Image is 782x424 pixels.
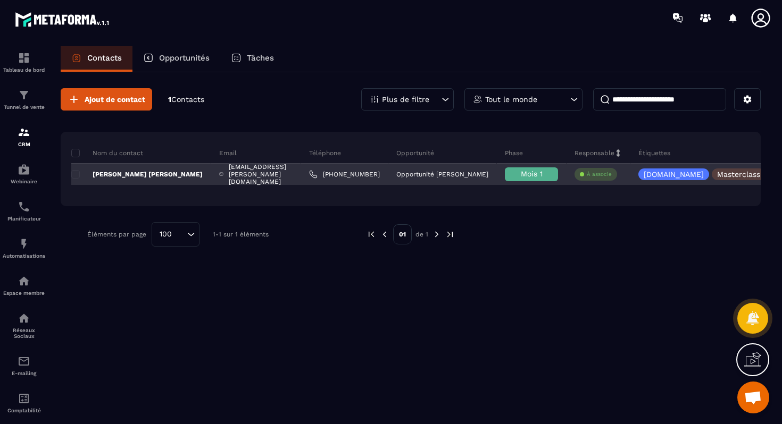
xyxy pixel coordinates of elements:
[3,216,45,222] p: Planificateur
[445,230,455,239] img: next
[220,46,285,72] a: Tâches
[638,149,670,157] p: Étiquettes
[3,155,45,192] a: automationsautomationsWebinaire
[717,171,760,178] p: Masterclass
[152,222,199,247] div: Search for option
[3,141,45,147] p: CRM
[15,10,111,29] img: logo
[18,200,30,213] img: scheduler
[3,118,45,155] a: formationformationCRM
[171,95,204,104] span: Contacts
[432,230,442,239] img: next
[85,94,145,105] span: Ajout de contact
[737,381,769,413] a: Ouvrir le chat
[213,231,269,238] p: 1-1 sur 1 éléments
[18,163,30,176] img: automations
[415,230,428,239] p: de 1
[3,179,45,184] p: Webinaire
[309,149,341,157] p: Téléphone
[18,89,30,101] img: formation
[575,149,614,157] p: Responsable
[168,95,204,105] p: 1
[380,230,389,239] img: prev
[393,224,412,244] p: 01
[3,230,45,267] a: automationsautomationsAutomatisations
[3,81,45,118] a: formationformationTunnel de vente
[18,392,30,405] img: accountant
[159,53,210,63] p: Opportunités
[3,327,45,339] p: Réseaux Sociaux
[87,231,146,238] p: Éléments par page
[396,171,488,178] p: Opportunité [PERSON_NAME]
[61,46,132,72] a: Contacts
[87,53,122,63] p: Contacts
[3,304,45,347] a: social-networksocial-networkRéseaux Sociaux
[18,126,30,139] img: formation
[247,53,274,63] p: Tâches
[3,370,45,376] p: E-mailing
[18,238,30,250] img: automations
[485,96,537,103] p: Tout le monde
[3,384,45,421] a: accountantaccountantComptabilité
[505,149,523,157] p: Phase
[644,171,704,178] p: [DOMAIN_NAME]
[396,149,434,157] p: Opportunité
[3,290,45,296] p: Espace membre
[18,52,30,64] img: formation
[71,149,143,157] p: Nom du contact
[176,228,185,240] input: Search for option
[309,170,380,179] a: [PHONE_NUMBER]
[3,267,45,304] a: automationsautomationsEspace membre
[3,104,45,110] p: Tunnel de vente
[18,275,30,287] img: automations
[3,192,45,230] a: schedulerschedulerPlanificateur
[219,149,237,157] p: Email
[382,96,429,103] p: Plus de filtre
[18,312,30,325] img: social-network
[156,228,176,240] span: 100
[521,169,543,178] span: Mois 1
[18,355,30,368] img: email
[3,408,45,413] p: Comptabilité
[132,46,220,72] a: Opportunités
[71,170,203,179] p: [PERSON_NAME] [PERSON_NAME]
[3,67,45,73] p: Tableau de bord
[3,347,45,384] a: emailemailE-mailing
[367,230,376,239] img: prev
[3,253,45,259] p: Automatisations
[3,44,45,81] a: formationformationTableau de bord
[587,171,612,178] p: À associe
[61,88,152,111] button: Ajout de contact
